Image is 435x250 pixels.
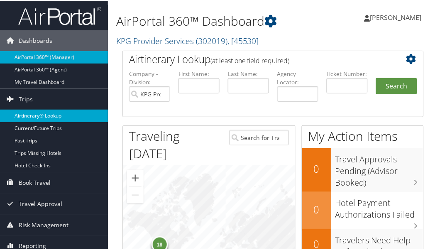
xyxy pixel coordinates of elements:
h2: Airtinerary Lookup [129,51,392,66]
label: Last Name: [228,69,269,77]
input: Search for Traveler [230,129,289,145]
h1: AirPortal 360™ Dashboard [116,12,325,29]
span: , [ 45530 ] [227,34,259,46]
span: Travel Approval [19,193,62,213]
span: [PERSON_NAME] [370,12,422,21]
button: Zoom out [127,186,144,203]
h3: Travel Approvals Pending (Advisor Booked) [335,149,423,188]
label: Agency Locator: [277,69,318,86]
span: (at least one field required) [210,55,290,64]
span: Risk Management [19,214,68,235]
h2: 0 [302,161,331,175]
a: [PERSON_NAME] [364,4,430,29]
h3: Hotel Payment Authorizations Failed [335,192,423,220]
span: Book Travel [19,172,51,192]
img: airportal-logo.png [18,5,101,25]
label: First Name: [178,69,220,77]
a: 0Travel Approvals Pending (Advisor Booked) [302,147,423,191]
label: Company - Division: [129,69,170,86]
span: ( 302019 ) [196,34,227,46]
a: KPG Provider Services [116,34,259,46]
h1: Traveling [DATE] [129,127,217,162]
h1: My Action Items [302,127,423,144]
button: Zoom in [127,169,144,186]
button: Search [376,77,417,94]
h2: 0 [302,202,331,216]
label: Ticket Number: [327,69,368,77]
span: Dashboards [19,29,52,50]
a: 0Hotel Payment Authorizations Failed [302,191,423,228]
span: Trips [19,88,33,109]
